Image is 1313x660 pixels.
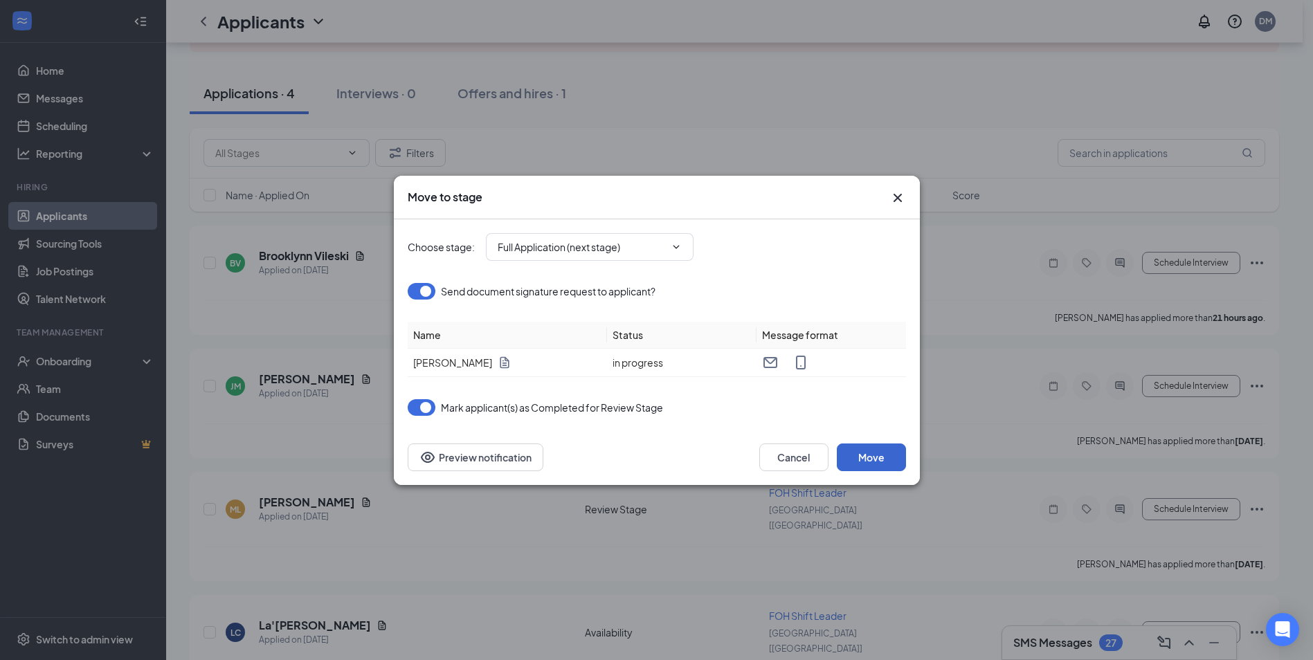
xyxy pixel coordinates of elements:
[419,449,436,466] svg: Eye
[759,443,828,471] button: Cancel
[408,443,543,471] button: Preview notificationEye
[413,355,492,370] span: [PERSON_NAME]
[607,322,757,349] th: Status
[441,283,655,300] span: Send document signature request to applicant?
[441,399,663,416] span: Mark applicant(s) as Completed for Review Stage
[408,322,607,349] th: Name
[607,349,757,377] td: in progress
[837,443,906,471] button: Move
[889,190,906,206] svg: Cross
[498,356,511,369] svg: Document
[408,239,475,255] span: Choose stage :
[757,322,906,349] th: Message format
[889,190,906,206] button: Close
[671,241,682,253] svg: ChevronDown
[1266,613,1299,646] div: Open Intercom Messenger
[408,190,482,205] h3: Move to stage
[793,354,809,371] svg: MobileSms
[762,354,779,371] svg: Email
